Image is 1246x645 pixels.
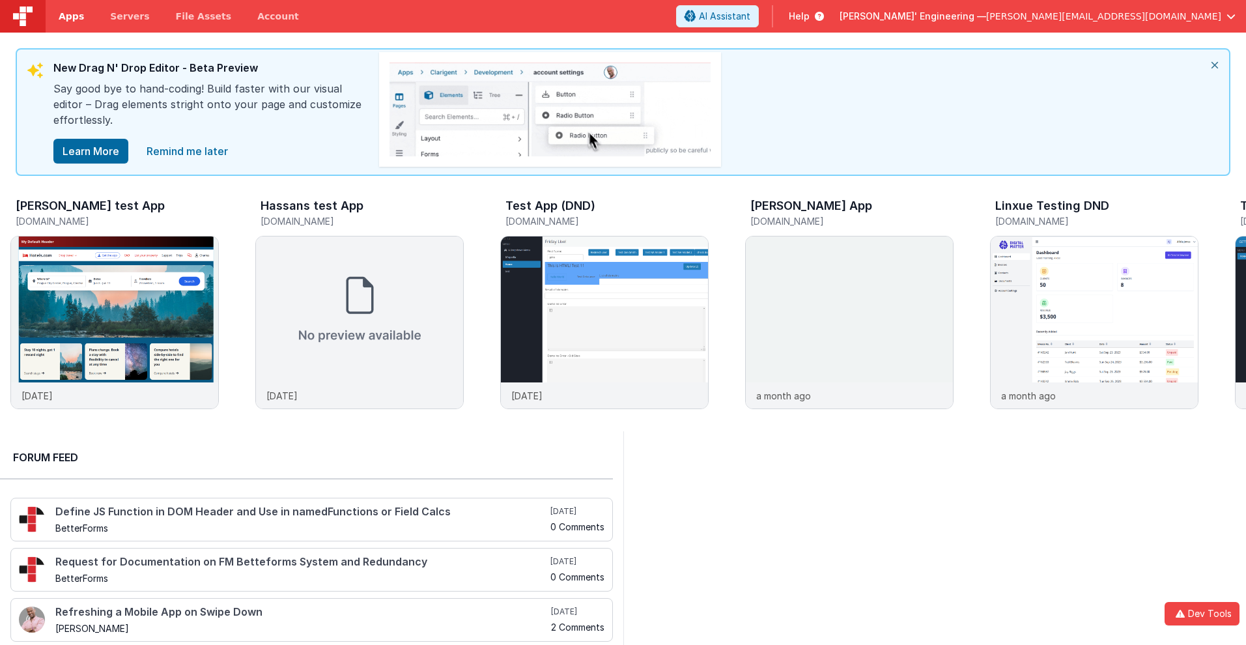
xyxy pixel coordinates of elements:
[19,607,45,633] img: 411_2.png
[551,622,604,632] h5: 2 Comments
[10,498,613,541] a: Define JS Function in DOM Header and Use in namedFunctions or Field Calcs BetterForms [DATE] 0 Co...
[789,10,810,23] span: Help
[550,572,604,582] h5: 0 Comments
[505,199,595,212] h3: Test App (DND)
[511,389,543,403] p: [DATE]
[550,506,604,517] h5: [DATE]
[55,573,548,583] h5: BetterForms
[699,10,750,23] span: AI Assistant
[176,10,232,23] span: File Assets
[550,556,604,567] h5: [DATE]
[19,506,45,532] img: 295_2.png
[750,199,872,212] h3: [PERSON_NAME] App
[19,556,45,582] img: 295_2.png
[995,216,1198,226] h5: [DOMAIN_NAME]
[53,139,128,164] button: Learn More
[53,60,366,81] div: New Drag N' Drop Editor - Beta Preview
[16,216,219,226] h5: [DOMAIN_NAME]
[55,623,548,633] h5: [PERSON_NAME]
[840,10,986,23] span: [PERSON_NAME]' Engineering —
[986,10,1221,23] span: [PERSON_NAME][EMAIL_ADDRESS][DOMAIN_NAME]
[55,506,548,518] h4: Define JS Function in DOM Header and Use in namedFunctions or Field Calcs
[16,199,165,212] h3: [PERSON_NAME] test App
[750,216,954,226] h5: [DOMAIN_NAME]
[55,607,548,618] h4: Refreshing a Mobile App on Swipe Down
[676,5,759,27] button: AI Assistant
[59,10,84,23] span: Apps
[139,138,236,164] a: close
[261,199,363,212] h3: Hassans test App
[110,10,149,23] span: Servers
[55,523,548,533] h5: BetterForms
[840,10,1236,23] button: [PERSON_NAME]' Engineering — [PERSON_NAME][EMAIL_ADDRESS][DOMAIN_NAME]
[1200,50,1229,81] i: close
[261,216,464,226] h5: [DOMAIN_NAME]
[756,389,811,403] p: a month ago
[55,556,548,568] h4: Request for Documentation on FM Betteforms System and Redundancy
[1165,602,1239,625] button: Dev Tools
[995,199,1109,212] h3: Linxue Testing DND
[10,598,613,642] a: Refreshing a Mobile App on Swipe Down [PERSON_NAME] [DATE] 2 Comments
[266,389,298,403] p: [DATE]
[10,548,613,592] a: Request for Documentation on FM Betteforms System and Redundancy BetterForms [DATE] 0 Comments
[505,216,709,226] h5: [DOMAIN_NAME]
[551,607,604,617] h5: [DATE]
[53,81,366,138] div: Say good bye to hand-coding! Build faster with our visual editor – Drag elements stright onto you...
[1001,389,1056,403] p: a month ago
[550,522,604,532] h5: 0 Comments
[13,450,600,465] h2: Forum Feed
